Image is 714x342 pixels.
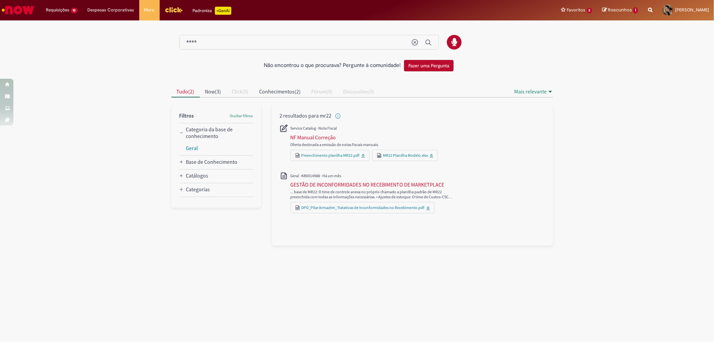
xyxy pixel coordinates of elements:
[46,7,69,13] span: Requisições
[71,8,78,13] span: 10
[144,7,155,13] span: More
[587,8,592,13] span: 2
[1,3,35,17] img: ServiceNow
[264,63,401,69] h2: Não encontrou o que procurava? Pergunte à comunidade!
[633,7,638,13] span: 1
[567,7,585,13] span: Favoritos
[88,7,134,13] span: Despesas Corporativas
[193,7,231,15] div: Padroniza
[602,7,638,13] a: Rascunhos
[404,60,454,71] button: Fazer uma Pergunta
[165,5,183,15] img: click_logo_yellow_360x200.png
[215,7,231,15] p: +GenAi
[675,7,709,13] span: [PERSON_NAME]
[608,7,632,13] span: Rascunhos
